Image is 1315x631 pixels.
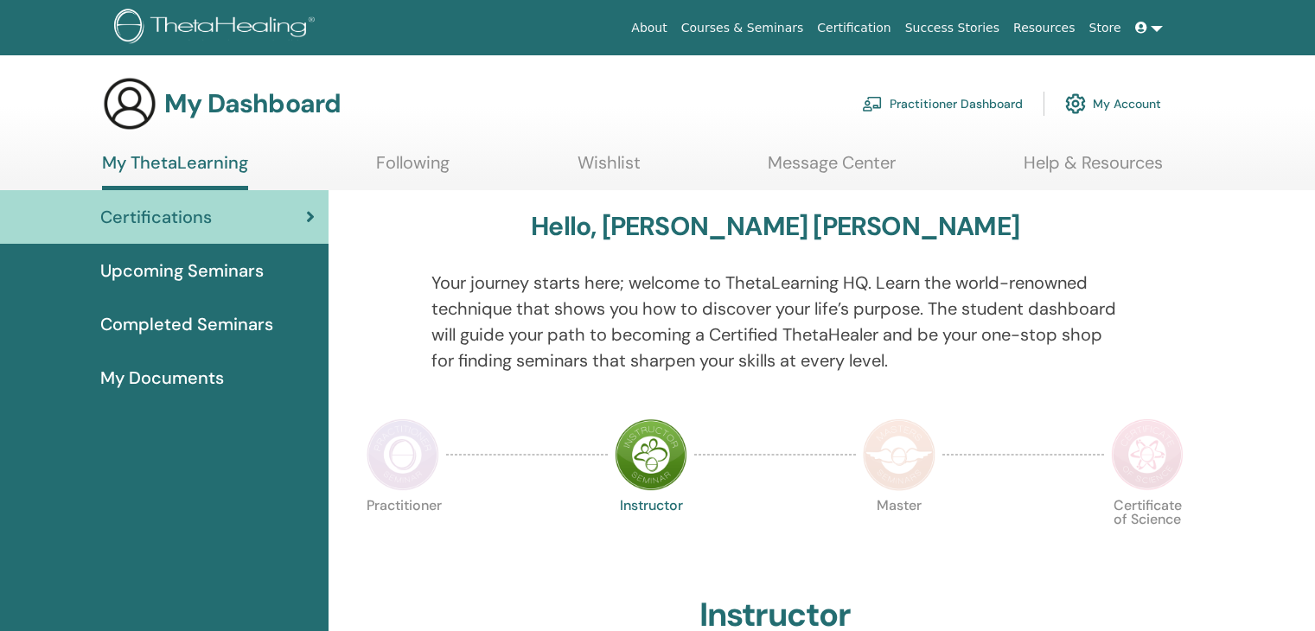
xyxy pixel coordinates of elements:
[624,12,673,44] a: About
[862,96,883,112] img: chalkboard-teacher.svg
[431,270,1120,373] p: Your journey starts here; welcome to ThetaLearning HQ. Learn the world-renowned technique that sh...
[164,88,341,119] h3: My Dashboard
[810,12,897,44] a: Certification
[376,152,450,186] a: Following
[1065,89,1086,118] img: cog.svg
[367,418,439,491] img: Practitioner
[100,204,212,230] span: Certifications
[1024,152,1163,186] a: Help & Resources
[1082,12,1128,44] a: Store
[863,418,935,491] img: Master
[1065,85,1161,123] a: My Account
[863,499,935,571] p: Master
[114,9,321,48] img: logo.png
[615,418,687,491] img: Instructor
[768,152,896,186] a: Message Center
[100,365,224,391] span: My Documents
[100,311,273,337] span: Completed Seminars
[1111,499,1184,571] p: Certificate of Science
[1006,12,1082,44] a: Resources
[674,12,811,44] a: Courses & Seminars
[862,85,1023,123] a: Practitioner Dashboard
[102,152,248,190] a: My ThetaLearning
[615,499,687,571] p: Instructor
[578,152,641,186] a: Wishlist
[102,76,157,131] img: generic-user-icon.jpg
[898,12,1006,44] a: Success Stories
[367,499,439,571] p: Practitioner
[1111,418,1184,491] img: Certificate of Science
[531,211,1019,242] h3: Hello, [PERSON_NAME] [PERSON_NAME]
[100,258,264,284] span: Upcoming Seminars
